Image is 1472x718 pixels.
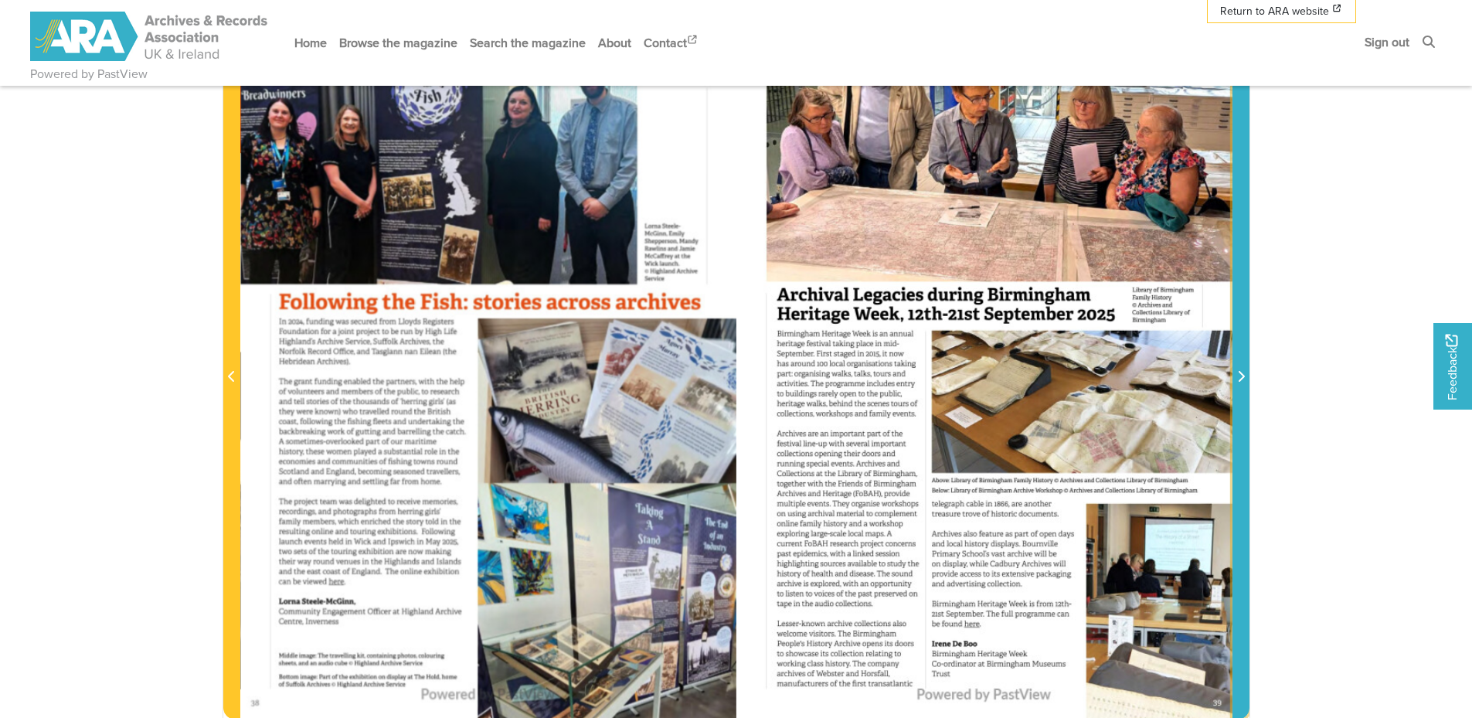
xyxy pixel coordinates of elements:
a: Sign out [1358,22,1416,63]
span: Feedback [1443,335,1461,400]
a: Would you like to provide feedback? [1433,323,1472,410]
a: Search the magazine [464,22,592,63]
a: ARA - ARC Magazine | Powered by PastView logo [30,3,270,70]
span: Return to ARA website [1220,3,1329,19]
a: Powered by PastView [30,65,148,83]
a: Home [288,22,333,63]
img: ARA - ARC Magazine | Powered by PastView [30,12,270,61]
a: About [592,22,637,63]
a: Contact [637,22,705,63]
a: Browse the magazine [333,22,464,63]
